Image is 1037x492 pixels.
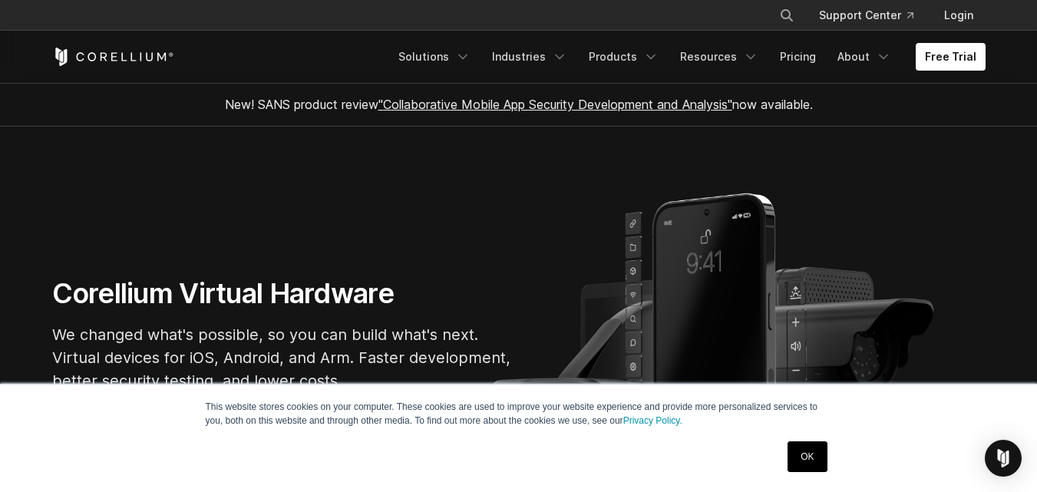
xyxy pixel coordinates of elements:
a: Privacy Policy. [623,415,682,426]
div: Open Intercom Messenger [985,440,1022,477]
a: Pricing [771,43,825,71]
p: This website stores cookies on your computer. These cookies are used to improve your website expe... [206,400,832,428]
a: Products [580,43,668,71]
a: About [828,43,900,71]
div: Navigation Menu [761,2,986,29]
a: "Collaborative Mobile App Security Development and Analysis" [378,97,732,112]
a: OK [788,441,827,472]
a: Login [932,2,986,29]
a: Support Center [807,2,926,29]
a: Corellium Home [52,48,174,66]
button: Search [773,2,801,29]
a: Solutions [389,43,480,71]
span: New! SANS product review now available. [225,97,813,112]
div: Navigation Menu [389,43,986,71]
p: We changed what's possible, so you can build what's next. Virtual devices for iOS, Android, and A... [52,323,513,392]
a: Free Trial [916,43,986,71]
a: Resources [671,43,768,71]
h1: Corellium Virtual Hardware [52,276,513,311]
a: Industries [483,43,576,71]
